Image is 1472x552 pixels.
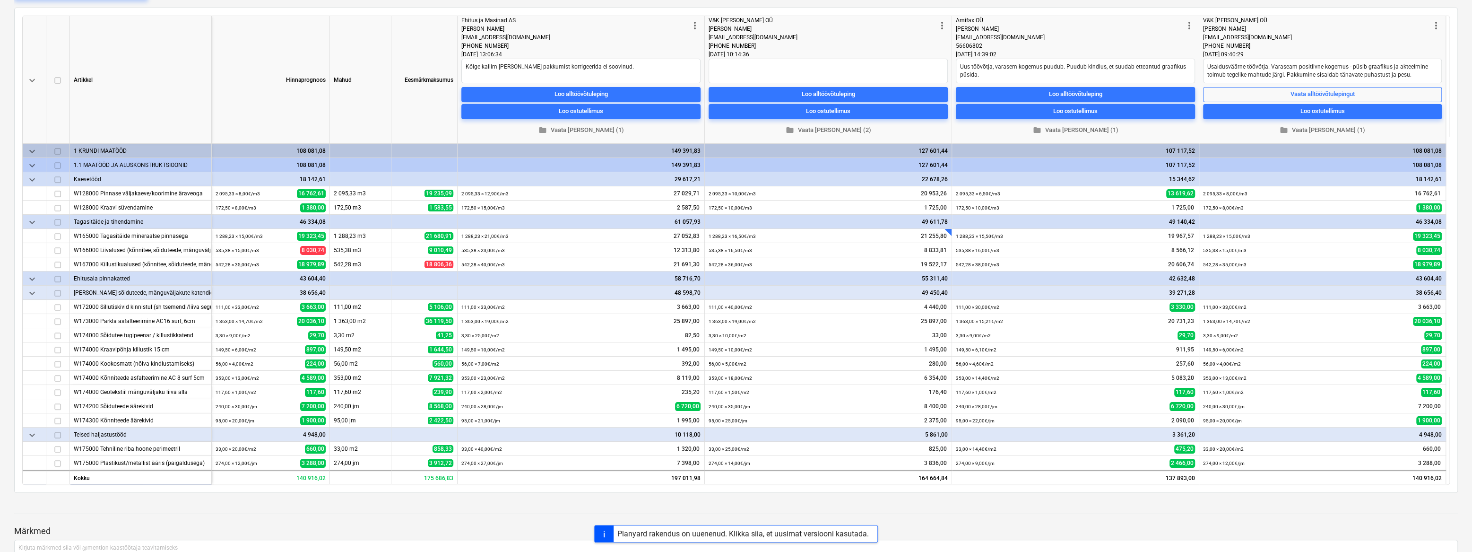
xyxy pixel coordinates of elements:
[920,232,948,240] span: 21 255,80
[461,305,505,310] small: 111,00 × 33,00€ / m2
[709,418,747,423] small: 95,00 × 25,00€ / jm
[676,303,701,311] span: 3 663,00
[26,75,38,86] span: keyboard_arrow_down
[554,89,608,100] div: Loo alltöövõtuleping
[424,232,453,240] span: 21 680,91
[461,428,701,442] div: 10 118,00
[458,470,705,484] div: 197 011,98
[920,317,948,325] span: 25 897,00
[433,360,453,368] span: 560,00
[330,201,391,215] div: 172,50 m3
[675,402,701,411] span: 6 720,00
[709,262,752,267] small: 542,28 × 36,00€ / m3
[956,234,1003,239] small: 1 288,23 × 15,50€ / m3
[461,234,509,239] small: 1 288,23 × 21,00€ / m3
[74,201,208,214] div: W128000 Kraavi süvendamine
[673,246,701,254] span: 12 313,80
[300,303,326,312] span: 3 663,00
[308,331,326,340] span: 29,70
[305,359,326,368] span: 224,00
[424,317,453,325] span: 36 119,50
[709,87,948,102] button: Loo alltöövõtuleping
[802,89,855,100] div: Loo alltöövõtuleping
[216,361,253,367] small: 56,00 × 4,00€ / m2
[461,87,701,102] button: Loo alltöövõtuleping
[461,215,701,229] div: 61 057,93
[709,16,936,25] div: V&K [PERSON_NAME] OÜ
[709,428,948,442] div: 5 861,00
[305,345,326,354] span: 897,00
[1049,89,1102,100] div: Loo alltöövõtuleping
[216,418,254,423] small: 95,00 × 20,00€ / jm
[923,246,948,254] span: 8 833,81
[216,333,251,338] small: 3,30 × 9,00€ / m2
[806,106,850,117] div: Loo ostutellimus
[74,399,208,413] div: W174200 Sõiduteede äärekivid
[709,333,746,338] small: 3,30 × 10,00€ / m2
[956,361,994,367] small: 56,00 × 4,60€ / m2
[74,144,208,158] div: 1 KRUNDI MAATÖÖD
[1203,172,1442,186] div: 18 142,61
[1413,232,1442,241] span: 19 323,45
[952,470,1199,484] div: 137 893,00
[26,174,38,185] span: keyboard_arrow_down
[1203,42,1430,50] div: [PHONE_NUMBER]
[956,191,1000,196] small: 2 095,33 × 6,50€ / m3
[461,191,509,196] small: 2 095,33 × 12,90€ / m3
[305,388,326,397] span: 117,60
[786,126,794,134] span: folder
[428,246,453,254] span: 9 010,49
[74,229,208,243] div: W165000 Tagasitäide mineraalse pinnasega
[74,357,208,370] div: W174000 Kookosmatt (nõlva kindlustamiseks)
[74,286,208,299] div: Kõnni- ja sõiduteede, mänguväljakute katendid
[461,42,689,50] div: [PHONE_NUMBER]
[74,272,208,285] div: Ehitusala pinnakatted
[216,272,326,286] div: 43 604,40
[1170,417,1195,425] span: 2 090,00
[74,257,208,271] div: W167000 Killustikualused (kõnnitee, sõiduteede, mänguväljakute alla)
[709,25,936,33] div: [PERSON_NAME]
[428,204,453,211] span: 1 583,55
[330,456,391,470] div: 274,00 jm
[1184,20,1195,31] span: more_vert
[461,104,701,119] button: Loo ostutellimus
[216,286,326,300] div: 38 656,40
[70,16,212,144] div: Artikkel
[1203,333,1238,338] small: 3,30 × 9,00€ / m2
[461,333,499,338] small: 3,30 × 25,00€ / m2
[689,20,701,31] span: more_vert
[956,390,996,395] small: 117,60 × 1,00€ / m2
[1203,361,1241,367] small: 56,00 × 4,00€ / m2
[433,388,453,396] span: 239,90
[1170,204,1195,212] span: 1 725,00
[923,374,948,382] span: 6 354,00
[216,215,326,229] div: 46 334,08
[709,158,948,172] div: 127 601,44
[216,404,257,409] small: 240,00 × 30,00€ / jm
[461,319,509,324] small: 1 363,00 × 19,00€ / m2
[676,417,701,425] span: 1 995,00
[956,272,1195,286] div: 42 632,48
[1416,374,1442,383] span: 4 589,00
[26,146,38,157] span: keyboard_arrow_down
[956,376,999,381] small: 353,00 × 14,40€ / m2
[1178,331,1195,340] span: 29,70
[709,361,746,367] small: 56,00 × 5,00€ / m2
[1413,317,1442,326] span: 20 036,10
[74,215,208,228] div: Tagasitäide ja tihendamine
[1167,232,1195,240] span: 19 967,57
[330,328,391,342] div: 3,30 m2
[1203,87,1442,102] button: Vaata alltöövõtulepingut
[391,470,458,484] div: 175 686,83
[956,25,1184,33] div: [PERSON_NAME]
[428,374,453,382] span: 7 921,32
[956,144,1195,158] div: 107 117,52
[297,317,326,326] span: 20 036,10
[300,374,326,383] span: 4 589,00
[956,333,991,338] small: 3,30 × 9,00€ / m2
[956,59,1195,83] textarea: Uus töövõtja, varasem kogemus puudub. Puudub kindlus, et suudab etteantud graafikus püsida.
[673,190,701,198] span: 27 029,71
[676,346,701,354] span: 1 495,00
[70,470,212,484] div: Kokku
[1166,189,1195,198] span: 13 619,62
